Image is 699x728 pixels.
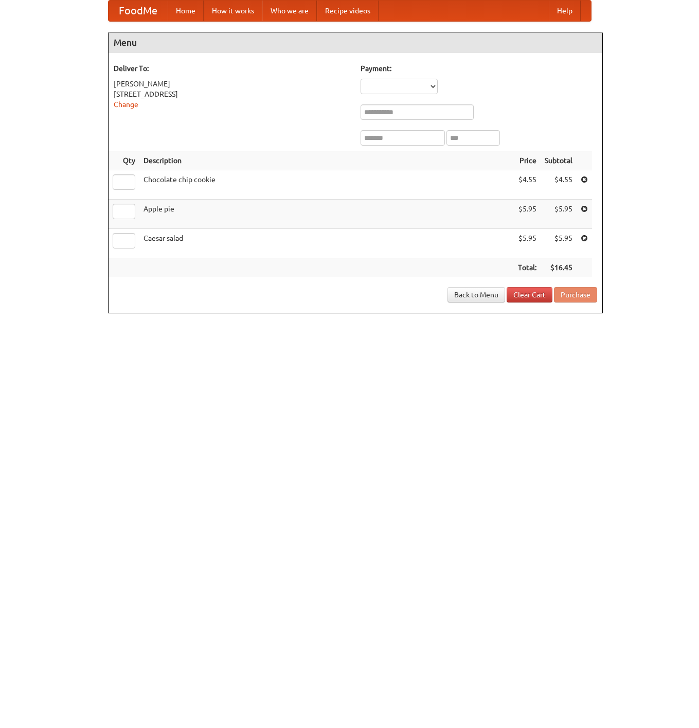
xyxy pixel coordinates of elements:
[114,89,350,99] div: [STREET_ADDRESS]
[514,258,541,277] th: Total:
[109,32,602,53] h4: Menu
[541,151,577,170] th: Subtotal
[139,229,514,258] td: Caesar salad
[139,170,514,200] td: Chocolate chip cookie
[514,170,541,200] td: $4.55
[317,1,379,21] a: Recipe videos
[514,229,541,258] td: $5.95
[262,1,317,21] a: Who we are
[168,1,204,21] a: Home
[554,287,597,303] button: Purchase
[447,287,505,303] a: Back to Menu
[549,1,581,21] a: Help
[361,63,597,74] h5: Payment:
[541,258,577,277] th: $16.45
[109,1,168,21] a: FoodMe
[204,1,262,21] a: How it works
[507,287,552,303] a: Clear Cart
[139,151,514,170] th: Description
[541,170,577,200] td: $4.55
[114,79,350,89] div: [PERSON_NAME]
[114,63,350,74] h5: Deliver To:
[541,229,577,258] td: $5.95
[514,200,541,229] td: $5.95
[109,151,139,170] th: Qty
[114,100,138,109] a: Change
[139,200,514,229] td: Apple pie
[514,151,541,170] th: Price
[541,200,577,229] td: $5.95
